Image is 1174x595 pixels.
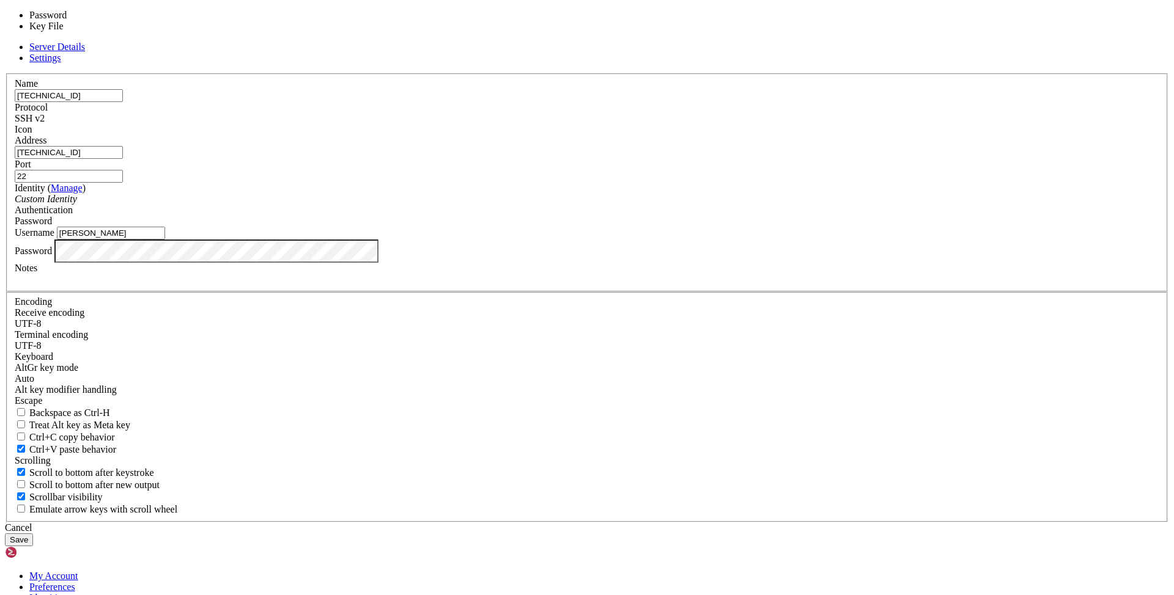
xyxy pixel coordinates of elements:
[5,533,33,546] button: Save
[17,492,25,500] input: Scrollbar visibility
[29,504,177,514] span: Emulate arrow keys with scroll wheel
[29,53,61,63] a: Settings
[17,408,25,416] input: Backspace as Ctrl-H
[15,384,117,395] label: Controls how the Alt key is handled. Escape: Send an ESC prefix. 8-Bit: Add 128 to the typed char...
[15,351,53,362] label: Keyboard
[15,329,88,340] label: The default terminal encoding. ISO-2022 enables character map translations (like graphics maps). ...
[29,467,154,478] span: Scroll to bottom after keystroke
[15,113,1159,124] div: SSH v2
[29,42,85,52] a: Server Details
[15,245,52,255] label: Password
[15,159,31,169] label: Port
[15,407,110,418] label: If true, the backspace should send BS ('\x08', aka ^H). Otherwise the backspace key should send '...
[15,340,1159,351] div: UTF-8
[29,10,131,21] li: Password
[29,21,131,32] li: Key File
[5,546,75,558] img: Shellngn
[15,170,123,183] input: Port Number
[15,216,52,226] span: Password
[29,492,103,502] span: Scrollbar visibility
[15,362,78,373] label: Set the expected encoding for data received from the host. If the encodings do not match, visual ...
[5,522,1169,533] div: Cancel
[15,124,32,134] label: Icon
[15,504,177,514] label: When using the alternative screen buffer, and DECCKM (Application Cursor Keys) is active, mouse w...
[29,582,75,592] a: Preferences
[57,227,165,239] input: Login Username
[15,480,160,490] label: Scroll to bottom after new output.
[15,194,77,204] i: Custom Identity
[48,183,86,193] span: ( )
[15,395,42,406] span: Escape
[15,373,1159,384] div: Auto
[15,373,34,384] span: Auto
[17,420,25,428] input: Treat Alt key as Meta key
[29,432,115,442] span: Ctrl+C copy behavior
[15,395,1159,406] div: Escape
[17,445,25,453] input: Ctrl+V paste behavior
[17,433,25,440] input: Ctrl+C copy behavior
[29,571,78,581] a: My Account
[15,194,1159,205] div: Custom Identity
[15,467,154,478] label: Whether to scroll to the bottom on any keystroke.
[15,205,73,215] label: Authentication
[29,480,160,490] span: Scroll to bottom after new output
[17,480,25,488] input: Scroll to bottom after new output
[15,78,38,89] label: Name
[17,505,25,513] input: Emulate arrow keys with scroll wheel
[15,318,42,329] span: UTF-8
[15,146,123,159] input: Host Name or IP
[15,183,86,193] label: Identity
[15,102,48,112] label: Protocol
[17,468,25,476] input: Scroll to bottom after keystroke
[15,455,51,465] label: Scrolling
[29,420,130,430] span: Treat Alt key as Meta key
[29,444,116,454] span: Ctrl+V paste behavior
[15,216,1159,227] div: Password
[15,432,115,442] label: Ctrl-C copies if true, send ^C to host if false. Ctrl-Shift-C sends ^C to host if true, copies if...
[29,407,110,418] span: Backspace as Ctrl-H
[15,135,46,145] label: Address
[15,340,42,351] span: UTF-8
[15,89,123,102] input: Server Name
[15,263,37,273] label: Notes
[15,444,116,454] label: Ctrl+V pastes if true, sends ^V to host if false. Ctrl+Shift+V sends ^V to host if true, pastes i...
[15,227,54,238] label: Username
[15,113,45,123] span: SSH v2
[15,420,130,430] label: Whether the Alt key acts as a Meta key or as a distinct Alt key.
[15,318,1159,329] div: UTF-8
[15,307,84,318] label: Set the expected encoding for data received from the host. If the encodings do not match, visual ...
[15,296,52,307] label: Encoding
[51,183,83,193] a: Manage
[15,492,103,502] label: The vertical scrollbar mode.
